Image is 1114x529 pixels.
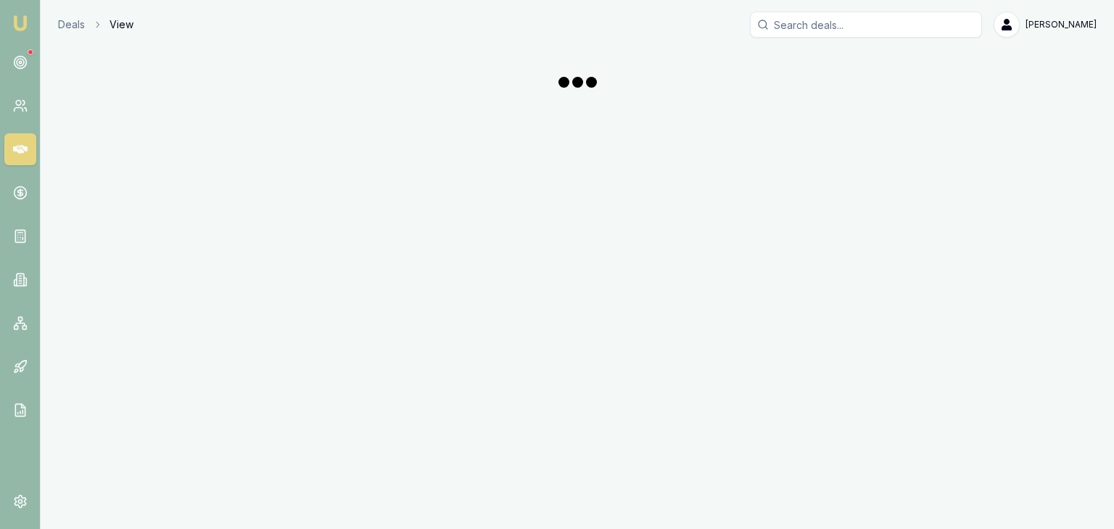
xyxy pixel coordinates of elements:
[750,12,982,38] input: Search deals
[12,14,29,32] img: emu-icon-u.png
[58,17,133,32] nav: breadcrumb
[110,17,133,32] span: View
[1026,19,1097,30] span: [PERSON_NAME]
[58,17,85,32] a: Deals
